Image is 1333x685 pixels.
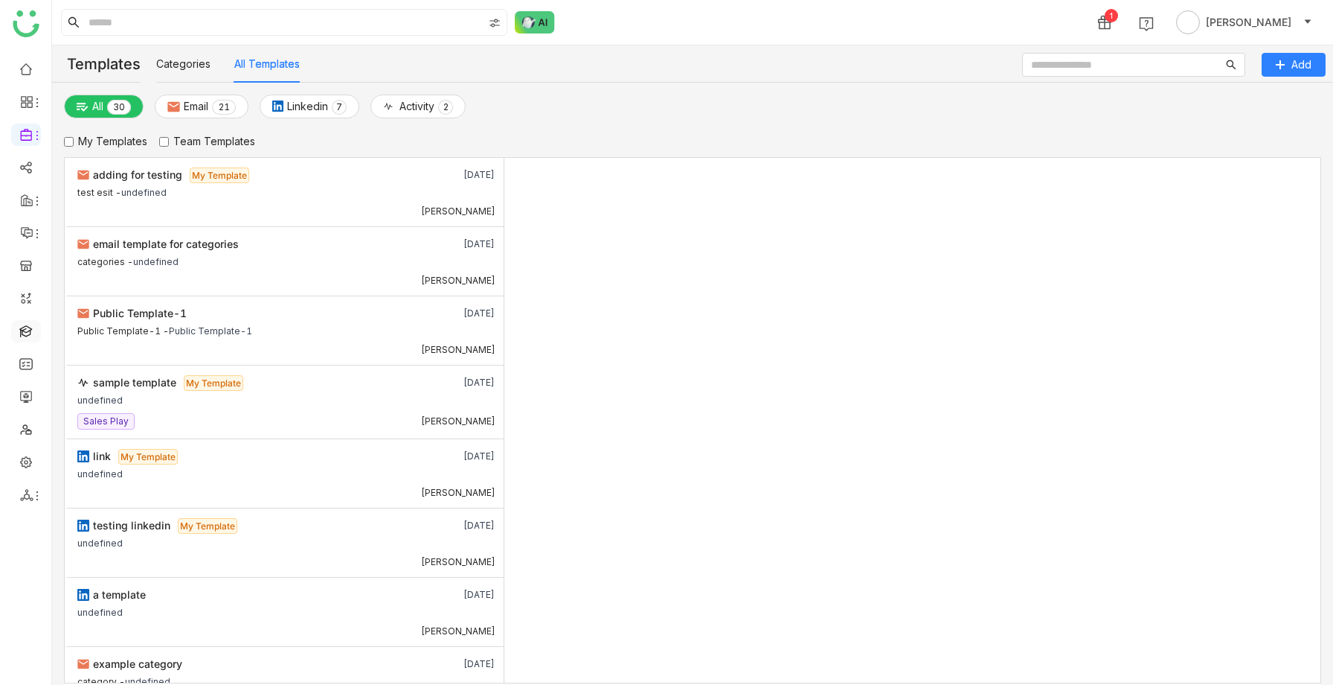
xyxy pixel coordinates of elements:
[370,95,466,118] button: Activity
[190,168,249,183] span: My Template
[1105,9,1118,22] div: 1
[421,344,495,356] div: [PERSON_NAME]
[1173,10,1315,34] button: [PERSON_NAME]
[77,183,121,199] div: test esit -
[272,101,283,112] img: linkedin.svg
[93,307,187,319] span: Public Template-1
[421,415,495,427] div: [PERSON_NAME]
[77,520,89,532] img: linkedin.svg
[411,656,495,672] div: [DATE]
[155,95,248,118] button: Email
[93,168,182,181] span: adding for testing
[93,588,146,601] span: a template
[121,183,167,199] div: undefined
[1262,53,1326,77] button: Add
[77,658,89,670] img: email.svg
[77,391,123,407] div: undefined
[224,100,230,115] p: 1
[421,205,495,217] div: [PERSON_NAME]
[169,322,252,337] div: Public Template-1
[411,375,495,391] div: [DATE]
[1291,57,1311,73] span: Add
[421,275,495,287] div: [PERSON_NAME]
[64,137,74,147] input: My Templates
[234,56,300,72] button: All Templates
[77,377,89,389] img: activity.svg
[184,98,208,115] span: Email
[77,534,123,549] div: undefined
[107,100,131,115] nz-badge-sup: 30
[515,11,555,34] img: ask-buddy-normal.svg
[77,169,89,181] img: email.svg
[218,100,224,115] p: 2
[443,100,449,115] p: 2
[133,252,179,268] div: undefined
[438,100,453,115] nz-badge-sup: 2
[77,603,123,619] div: undefined
[1139,16,1154,31] img: help.svg
[77,465,123,480] div: undefined
[260,95,359,118] button: Linkedin
[77,413,135,430] nz-tag: Sales Play
[421,487,495,499] div: [PERSON_NAME]
[93,450,111,462] span: link
[93,238,239,250] span: email template for categories
[118,449,178,465] span: My Template
[399,98,434,115] span: Activity
[1176,10,1200,34] img: avatar
[113,100,119,115] p: 3
[93,657,182,670] span: example category
[77,308,89,319] img: email.svg
[178,518,237,534] span: My Template
[411,305,495,322] div: [DATE]
[411,167,495,183] div: [DATE]
[287,98,328,115] span: Linkedin
[212,100,236,115] nz-badge-sup: 21
[77,322,169,337] div: Public Template-1 -
[421,625,495,637] div: [PERSON_NAME]
[77,589,89,601] img: linkedin.svg
[421,556,495,568] div: [PERSON_NAME]
[159,133,255,150] label: Team Templates
[13,10,39,37] img: logo
[411,587,495,603] div: [DATE]
[489,17,501,29] img: search-type.svg
[77,252,133,268] div: categories -
[64,133,147,150] label: My Templates
[77,238,89,250] img: email.svg
[1206,14,1291,31] span: [PERSON_NAME]
[77,101,89,113] img: plainalloptions.svg
[411,448,495,465] div: [DATE]
[93,376,176,389] span: sample template
[64,95,144,118] button: All0
[336,100,342,115] p: 7
[156,56,211,72] button: Categories
[77,450,89,462] img: linkedin.svg
[411,517,495,534] div: [DATE]
[332,100,347,115] nz-badge-sup: 7
[159,137,169,147] input: Team Templates
[167,101,180,113] img: email.svg
[119,100,125,115] p: 0
[92,98,103,115] span: All
[52,45,141,83] div: Templates
[411,236,495,252] div: [DATE]
[184,375,243,391] span: My Template
[93,519,170,532] span: testing linkedin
